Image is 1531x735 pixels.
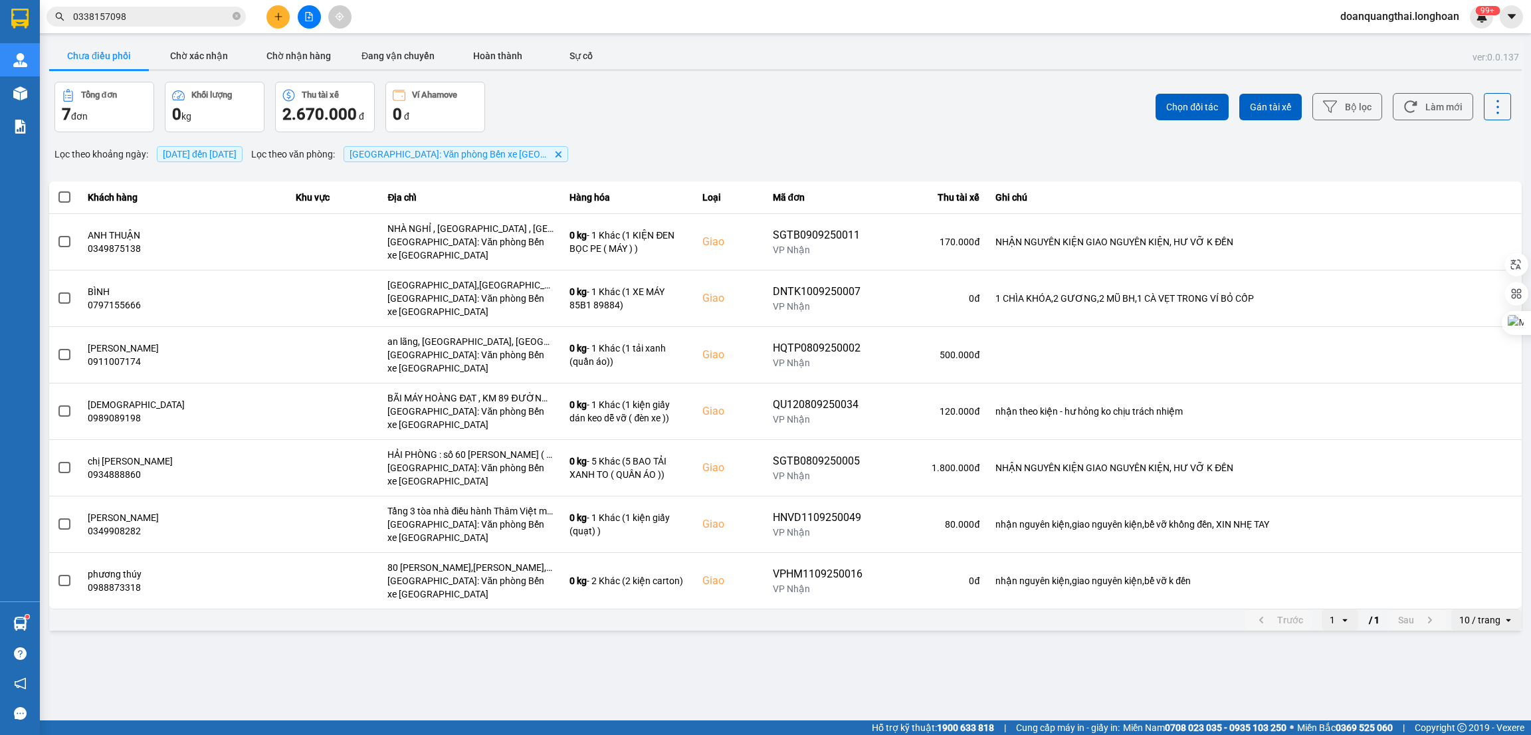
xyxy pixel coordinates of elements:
[1457,723,1467,732] span: copyright
[387,518,554,544] div: [GEOGRAPHIC_DATA]: Văn phòng Bến xe [GEOGRAPHIC_DATA]
[387,348,554,375] div: [GEOGRAPHIC_DATA]: Văn phòng Bến xe [GEOGRAPHIC_DATA]
[569,512,587,523] span: 0 kg
[1245,610,1311,630] button: previous page. current page 1 / 1
[702,347,756,363] div: Giao
[350,149,549,159] span: Hải Phòng: Văn phòng Bến xe Thượng Lý
[702,234,756,250] div: Giao
[49,43,149,69] button: Chưa điều phối
[569,576,587,586] span: 0 kg
[88,524,280,538] div: 0349908282
[872,720,994,735] span: Hỗ trợ kỹ thuật:
[1459,613,1500,627] div: 10 / trang
[569,342,686,368] div: - 1 Khác (1 tải xanh (quần áo))
[554,150,562,158] svg: Delete
[1165,722,1286,733] strong: 0708 023 035 - 0935 103 250
[328,5,352,29] button: aim
[80,181,288,214] th: Khách hàng
[298,5,321,29] button: file-add
[995,461,1514,474] div: NHẬN NGUYÊN KIỆN GIAO NGUYÊN KIỆN, HƯ VỠ K ĐỀN
[88,511,280,524] div: [PERSON_NAME]
[702,290,756,306] div: Giao
[878,235,980,249] div: 170.000 đ
[773,227,863,243] div: SGTB0909250011
[385,82,485,132] button: Ví Ahamove0 đ
[1290,725,1294,730] span: ⚪️
[1166,100,1218,114] span: Chọn đối tác
[233,12,241,20] span: close-circle
[387,561,554,574] div: 80 [PERSON_NAME],[PERSON_NAME],[PERSON_NAME],[GEOGRAPHIC_DATA]
[773,526,863,539] div: VP Nhận
[387,292,554,318] div: [GEOGRAPHIC_DATA]: Văn phòng Bến xe [GEOGRAPHIC_DATA]
[387,504,554,518] div: Tầng 3 tòa nhà điều hành Thâm Việt mới, [GEOGRAPHIC_DATA], [GEOGRAPHIC_DATA], thành phố [GEOGRAPH...
[14,677,27,690] span: notification
[569,230,587,241] span: 0 kg
[81,90,117,100] div: Tổng đơn
[1393,93,1473,120] button: Làm mới
[88,455,280,468] div: chị [PERSON_NAME]
[995,405,1514,418] div: nhận theo kiện - hư hỏng ko chịu trách nhiệm
[1297,720,1393,735] span: Miền Bắc
[773,397,863,413] div: QU120809250034
[1476,11,1488,23] img: icon-new-feature
[348,43,448,69] button: Đang vận chuyển
[1330,613,1335,627] div: 1
[569,456,587,467] span: 0 kg
[773,284,863,300] div: DNTK1009250007
[249,43,348,69] button: Chờ nhận hàng
[88,342,280,355] div: [PERSON_NAME]
[387,391,554,405] div: BÃI MÁY HOÀNG ĐẠT , KM 89 ĐƯỜNG 5 MỚI , [GEOGRAPHIC_DATA] , [GEOGRAPHIC_DATA] , [GEOGRAPHIC_DATA]
[702,573,756,589] div: Giao
[995,292,1514,305] div: 1 CHÌA KHÓA,2 GƯƠNG,2 MŨ BH,1 CÀ VẸT TRONG VÍ BỎ CỐP
[1475,6,1500,15] sup: 285
[773,243,863,257] div: VP Nhận
[282,104,367,125] div: đ
[1403,720,1405,735] span: |
[569,511,686,538] div: - 1 Khác (1 kiện giấy (quạt) )
[172,104,257,125] div: kg
[13,53,27,67] img: warehouse-icon
[569,398,686,425] div: - 1 Khác (1 kiện giấy dán keo dễ vỡ ( đèn xe ))
[88,242,280,255] div: 0349875138
[773,413,863,426] div: VP Nhận
[987,181,1522,214] th: Ghi chú
[1369,612,1379,628] span: / 1
[878,461,980,474] div: 1.800.000 đ
[88,468,280,481] div: 0934888860
[878,574,980,587] div: 0 đ
[88,285,280,298] div: BÌNH
[773,340,863,356] div: HQTP0809250002
[387,278,554,292] div: [GEOGRAPHIC_DATA],[GEOGRAPHIC_DATA],[GEOGRAPHIC_DATA]
[393,104,478,125] div: đ
[773,453,863,469] div: SGTB0809250005
[1336,722,1393,733] strong: 0369 525 060
[773,510,863,526] div: HNVD1109250049
[569,229,686,255] div: - 1 Khác (1 KIỆN ĐEN BỌC PE ( MÁY ) )
[548,43,614,69] button: Sự cố
[765,181,870,214] th: Mã đơn
[995,235,1514,249] div: NHẬN NGUYÊN KIỆN GIAO NGUYÊN KIỆN, HƯ VỠ K ĐỀN
[569,343,587,354] span: 0 kg
[275,82,375,132] button: Thu tài xế2.670.000 đ
[393,105,402,124] span: 0
[773,566,863,582] div: VPHM1109250016
[54,147,148,161] span: Lọc theo khoảng ngày :
[379,181,561,214] th: Địa chỉ
[569,455,686,481] div: - 5 Khác (5 BAO TẢI XANH TO ( QUẦN ÁO ))
[88,298,280,312] div: 0797155666
[13,617,27,631] img: warehouse-icon
[694,181,764,214] th: Loại
[1250,100,1291,114] span: Gán tài xế
[702,403,756,419] div: Giao
[569,399,587,410] span: 0 kg
[274,12,283,21] span: plus
[1239,94,1302,120] button: Gán tài xế
[412,90,457,100] div: Ví Ahamove
[13,120,27,134] img: solution-icon
[937,722,994,733] strong: 1900 633 818
[387,448,554,461] div: HẢI PHÒNG : số 60 [PERSON_NAME] ( [PERSON_NAME][GEOGRAPHIC_DATA],) , [GEOGRAPHIC_DATA] , [GEOGRAP...
[163,149,237,159] span: 12/09/2025 đến 12/09/2025
[1004,720,1006,735] span: |
[191,90,232,100] div: Khối lượng
[88,398,280,411] div: [DEMOGRAPHIC_DATA]
[878,405,980,418] div: 120.000 đ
